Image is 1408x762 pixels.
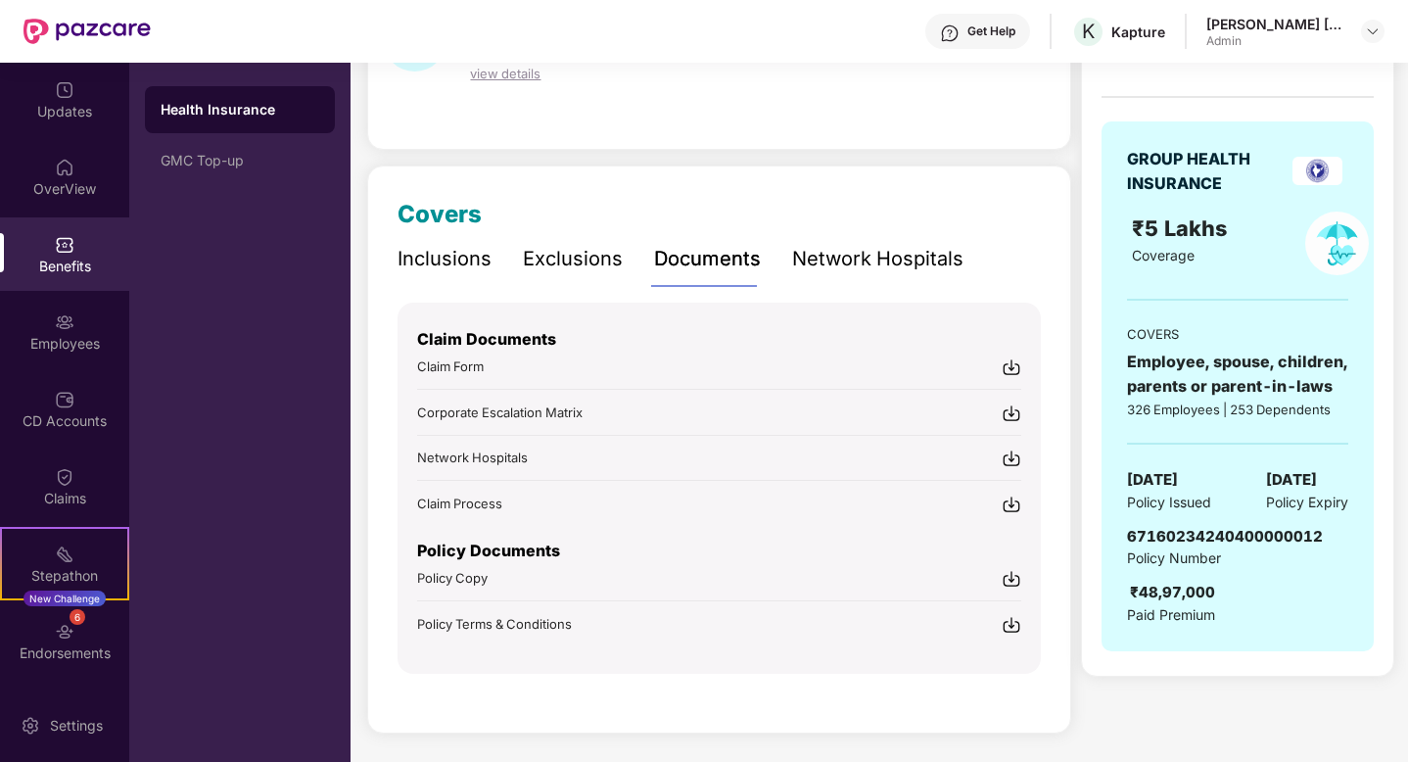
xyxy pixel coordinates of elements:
p: Claim Documents [417,327,1021,352]
div: GROUP HEALTH INSURANCE [1127,147,1286,196]
span: Claim Form [417,358,484,374]
img: svg+xml;base64,PHN2ZyBpZD0iRW5kb3JzZW1lbnRzIiB4bWxucz0iaHR0cDovL3d3dy53My5vcmcvMjAwMC9zdmciIHdpZH... [55,622,74,642]
img: New Pazcare Logo [23,19,151,44]
img: svg+xml;base64,PHN2ZyBpZD0iRG93bmxvYWQtMjR4MjQiIHhtbG5zPSJodHRwOi8vd3d3LnczLm9yZy8yMDAwL3N2ZyIgd2... [1002,449,1021,468]
span: [DATE] [1266,468,1317,492]
span: Claim Process [417,496,502,511]
div: Inclusions [398,244,492,274]
span: view details [470,66,540,81]
img: svg+xml;base64,PHN2ZyBpZD0iVXBkYXRlZCIgeG1sbnM9Imh0dHA6Ly93d3cudzMub3JnLzIwMDAvc3ZnIiB3aWR0aD0iMj... [55,80,74,100]
span: Policy Number [1127,549,1221,566]
img: svg+xml;base64,PHN2ZyBpZD0iRG93bmxvYWQtMjR4MjQiIHhtbG5zPSJodHRwOi8vd3d3LnczLm9yZy8yMDAwL3N2ZyIgd2... [1002,357,1021,377]
div: Documents [654,244,761,274]
img: svg+xml;base64,PHN2ZyBpZD0iQ0RfQWNjb3VudHMiIGRhdGEtbmFtZT0iQ0QgQWNjb3VudHMiIHhtbG5zPSJodHRwOi8vd3... [55,390,74,409]
div: New Challenge [23,591,106,606]
div: ₹48,97,000 [1130,581,1215,604]
img: svg+xml;base64,PHN2ZyBpZD0iRHJvcGRvd24tMzJ4MzIiIHhtbG5zPSJodHRwOi8vd3d3LnczLm9yZy8yMDAwL3N2ZyIgd2... [1365,24,1381,39]
span: Policy Terms & Conditions [417,616,572,632]
span: ₹5 Lakhs [1132,215,1233,241]
div: [PERSON_NAME] [PERSON_NAME] [1206,15,1343,33]
div: Settings [44,716,109,736]
div: GMC Top-up [161,153,319,168]
div: Health Insurance [161,100,319,119]
img: insurerLogo [1292,157,1342,185]
img: svg+xml;base64,PHN2ZyBpZD0iQmVuZWZpdHMiIHhtbG5zPSJodHRwOi8vd3d3LnczLm9yZy8yMDAwL3N2ZyIgd2lkdGg9Ij... [55,235,74,255]
img: svg+xml;base64,PHN2ZyBpZD0iRG93bmxvYWQtMjR4MjQiIHhtbG5zPSJodHRwOi8vd3d3LnczLm9yZy8yMDAwL3N2ZyIgd2... [1002,495,1021,514]
span: 67160234240400000012 [1127,527,1323,546]
img: svg+xml;base64,PHN2ZyBpZD0iQ2xhaW0iIHhtbG5zPSJodHRwOi8vd3d3LnczLm9yZy8yMDAwL3N2ZyIgd2lkdGg9IjIwIi... [55,467,74,487]
span: Network Hospitals [417,450,528,465]
p: Policy Documents [417,539,1021,563]
img: svg+xml;base64,PHN2ZyB4bWxucz0iaHR0cDovL3d3dy53My5vcmcvMjAwMC9zdmciIHdpZHRoPSIyMSIgaGVpZ2h0PSIyMC... [55,545,74,564]
span: Coverage [1132,247,1195,263]
div: Employee, spouse, children, parents or parent-in-laws [1127,350,1348,399]
img: svg+xml;base64,PHN2ZyBpZD0iSGVscC0zMngzMiIgeG1sbnM9Imh0dHA6Ly93d3cudzMub3JnLzIwMDAvc3ZnIiB3aWR0aD... [940,24,960,43]
img: svg+xml;base64,PHN2ZyBpZD0iU2V0dGluZy0yMHgyMCIgeG1sbnM9Imh0dHA6Ly93d3cudzMub3JnLzIwMDAvc3ZnIiB3aW... [21,716,40,736]
img: svg+xml;base64,PHN2ZyBpZD0iSG9tZSIgeG1sbnM9Imh0dHA6Ly93d3cudzMub3JnLzIwMDAvc3ZnIiB3aWR0aD0iMjAiIG... [55,158,74,177]
div: Admin [1206,33,1343,49]
span: Paid Premium [1127,604,1215,626]
img: svg+xml;base64,PHN2ZyBpZD0iRG93bmxvYWQtMjR4MjQiIHhtbG5zPSJodHRwOi8vd3d3LnczLm9yZy8yMDAwL3N2ZyIgd2... [1002,615,1021,635]
div: 326 Employees | 253 Dependents [1127,400,1348,419]
div: Stepathon [2,566,127,586]
span: Policy Issued [1127,492,1211,513]
div: Get Help [967,24,1015,39]
span: [DATE] [1127,468,1178,492]
img: svg+xml;base64,PHN2ZyBpZD0iRG93bmxvYWQtMjR4MjQiIHhtbG5zPSJodHRwOi8vd3d3LnczLm9yZy8yMDAwL3N2ZyIgd2... [1002,404,1021,423]
span: Policy Expiry [1266,492,1348,513]
span: Covers [398,200,482,228]
div: COVERS [1127,324,1348,344]
div: Exclusions [523,244,623,274]
span: Policy Copy [417,570,488,586]
img: policyIcon [1305,212,1369,275]
span: K [1082,20,1095,43]
div: Kapture [1111,23,1165,41]
span: Corporate Escalation Matrix [417,405,583,420]
img: svg+xml;base64,PHN2ZyBpZD0iRG93bmxvYWQtMjR4MjQiIHhtbG5zPSJodHRwOi8vd3d3LnczLm9yZy8yMDAwL3N2ZyIgd2... [1002,569,1021,589]
div: 6 [70,609,85,625]
img: svg+xml;base64,PHN2ZyBpZD0iRW1wbG95ZWVzIiB4bWxucz0iaHR0cDovL3d3dy53My5vcmcvMjAwMC9zdmciIHdpZHRoPS... [55,312,74,332]
div: Network Hospitals [792,244,963,274]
